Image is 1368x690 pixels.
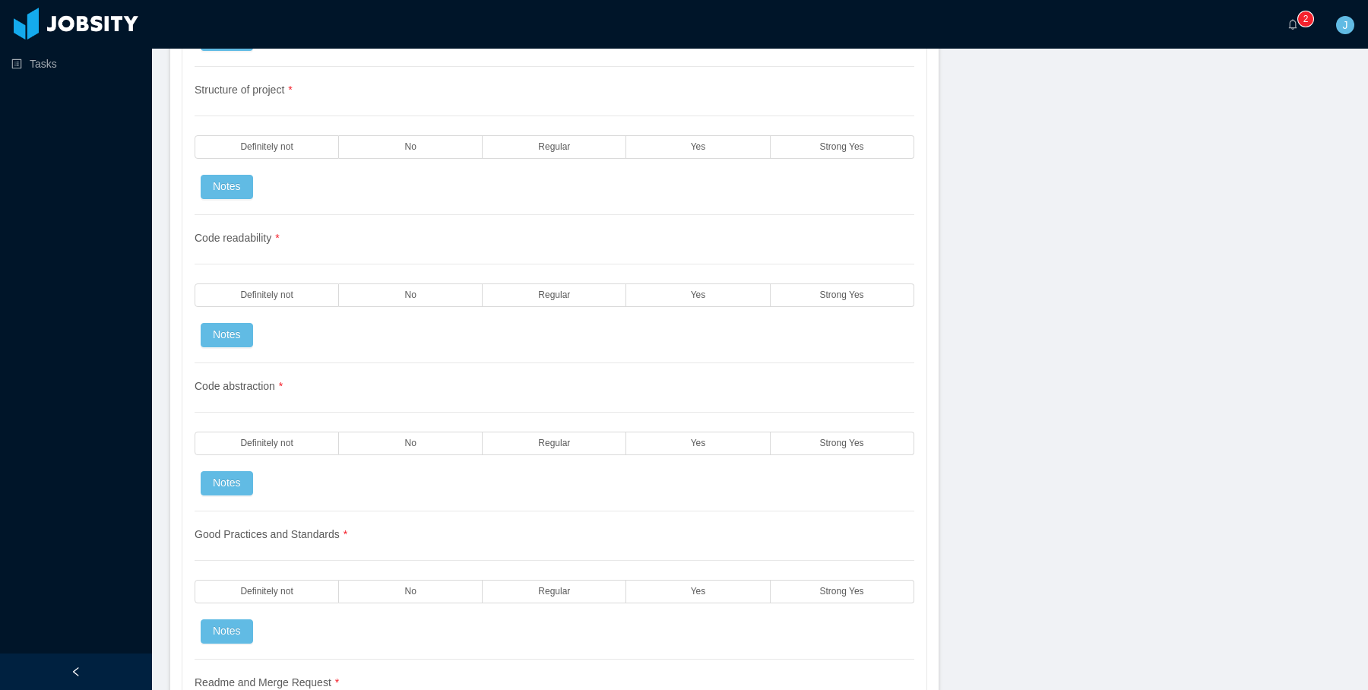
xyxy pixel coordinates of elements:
[538,438,570,448] span: Regular
[240,290,293,300] span: Definitely not
[405,142,416,152] span: No
[201,323,253,347] button: Notes
[691,142,706,152] span: Yes
[201,471,253,495] button: Notes
[201,175,253,199] button: Notes
[538,290,570,300] span: Regular
[240,438,293,448] span: Definitely not
[820,587,864,597] span: Strong Yes
[1303,11,1309,27] p: 2
[820,142,864,152] span: Strong Yes
[820,290,864,300] span: Strong Yes
[195,380,283,392] span: Code abstraction
[691,587,706,597] span: Yes
[691,438,706,448] span: Yes
[195,528,347,540] span: Good Practices and Standards
[1343,16,1348,34] span: J
[240,142,293,152] span: Definitely not
[691,290,706,300] span: Yes
[1287,19,1298,30] i: icon: bell
[538,587,570,597] span: Regular
[1298,11,1313,27] sup: 2
[195,232,280,244] span: Code readability
[820,438,864,448] span: Strong Yes
[201,619,253,644] button: Notes
[240,587,293,597] span: Definitely not
[195,84,293,96] span: Structure of project
[405,438,416,448] span: No
[538,142,570,152] span: Regular
[405,290,416,300] span: No
[11,49,140,79] a: icon: profileTasks
[195,676,339,688] span: Readme and Merge Request
[405,587,416,597] span: No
